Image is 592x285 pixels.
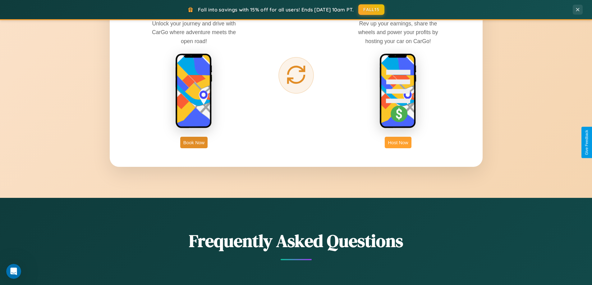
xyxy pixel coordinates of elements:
button: Book Now [180,137,208,148]
div: Give Feedback [585,130,589,155]
span: Fall into savings with 15% off for all users! Ends [DATE] 10am PT. [198,7,354,13]
button: FALL15 [358,4,384,15]
img: rent phone [175,53,213,129]
iframe: Intercom live chat [6,264,21,279]
button: Host Now [385,137,411,148]
img: host phone [379,53,417,129]
p: Rev up your earnings, share the wheels and power your profits by hosting your car on CarGo! [351,19,445,45]
h2: Frequently Asked Questions [110,229,483,253]
p: Unlock your journey and drive with CarGo where adventure meets the open road! [147,19,241,45]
